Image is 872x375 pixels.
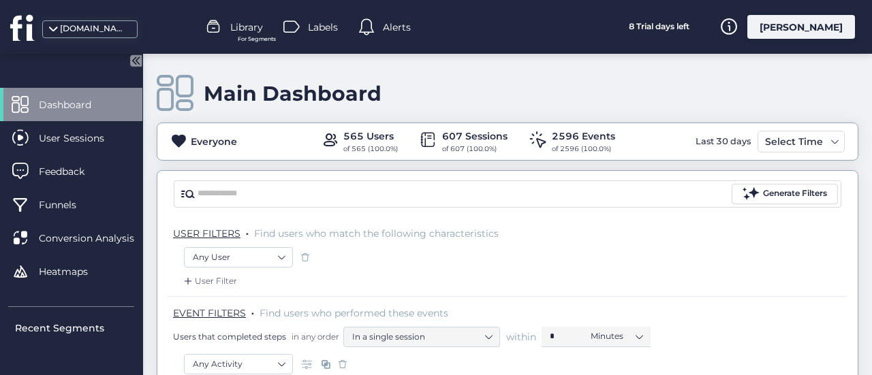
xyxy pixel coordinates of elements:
[173,227,240,240] span: USER FILTERS
[343,129,398,144] div: 565 Users
[692,131,754,152] div: Last 30 days
[39,264,108,279] span: Heatmaps
[506,330,536,344] span: within
[289,331,339,342] span: in any order
[173,331,286,342] span: Users that completed steps
[39,231,155,246] span: Conversion Analysis
[191,134,237,149] div: Everyone
[254,227,499,240] span: Find users who match the following characteristics
[552,144,615,154] div: of 2596 (100.0%)
[204,81,381,106] div: Main Dashboard
[552,129,615,144] div: 2596 Events
[193,354,284,374] nz-select-item: Any Activity
[591,326,642,346] nz-select-item: Minutes
[193,247,284,267] nz-select-item: Any User
[343,144,398,154] div: of 565 (100.0%)
[260,307,448,319] span: Find users who performed these events
[60,22,128,35] div: [DOMAIN_NAME]
[39,131,125,146] span: User Sessions
[442,144,508,154] div: of 607 (100.0%)
[39,164,105,179] span: Feedback
[246,225,249,238] span: .
[15,321,134,336] div: Recent Segments
[230,20,263,35] span: Library
[181,274,237,288] div: User Filter
[352,327,491,347] nz-select-item: In a single session
[383,20,411,35] span: Alerts
[173,307,246,319] span: EVENT FILTERS
[39,197,97,212] span: Funnels
[442,129,508,144] div: 607 Sessions
[763,187,827,200] div: Generate Filters
[732,184,838,204] button: Generate Filters
[39,97,112,112] span: Dashboard
[608,15,710,39] div: 8 Trial days left
[238,35,276,44] span: For Segments
[762,133,826,150] div: Select Time
[747,15,855,39] div: [PERSON_NAME]
[251,304,254,318] span: .
[308,20,338,35] span: Labels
